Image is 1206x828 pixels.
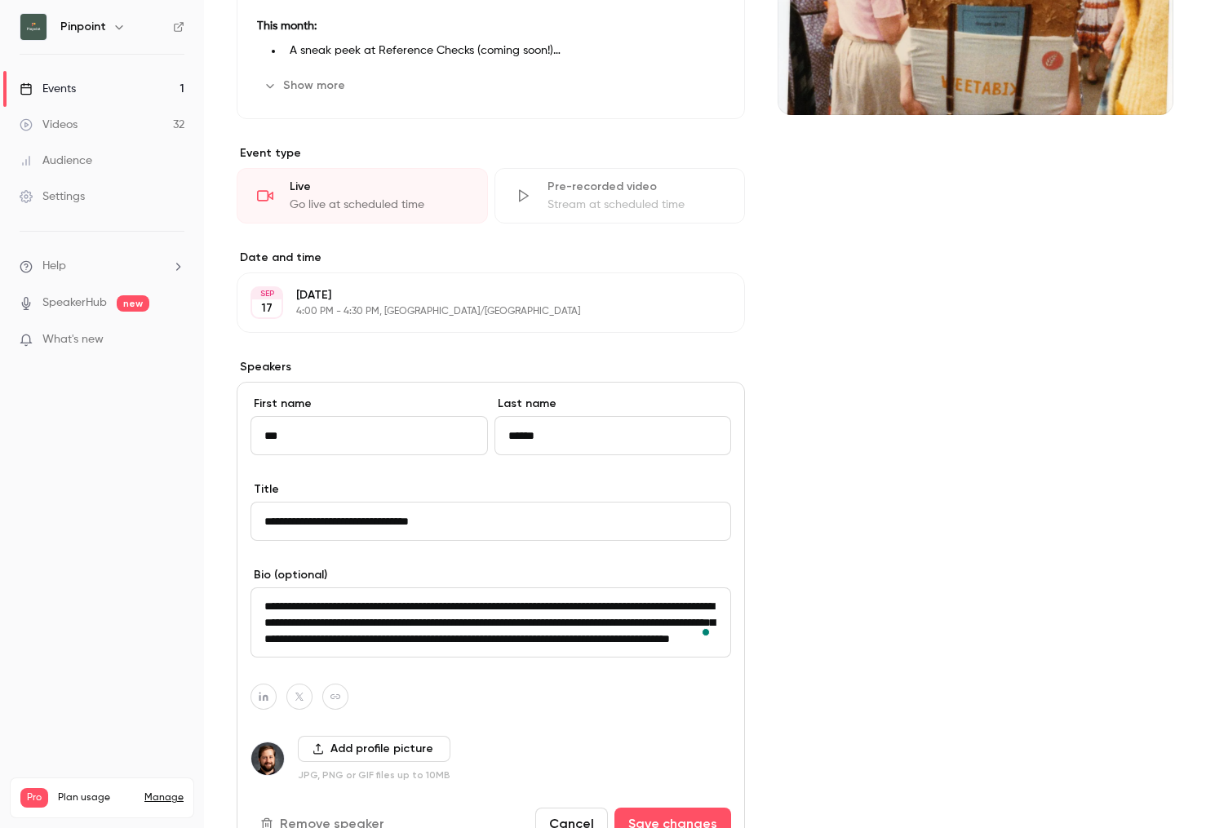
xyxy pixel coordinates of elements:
p: Event type [237,145,745,162]
button: Show more [257,73,355,99]
h6: Pinpoint [60,19,106,35]
span: Pro [20,788,48,808]
li: help-dropdown-opener [20,258,184,275]
textarea: To enrich screen reader interactions, please activate Accessibility in Grammarly extension settings [251,587,731,658]
a: SpeakerHub [42,294,107,312]
div: Pre-recorded videoStream at scheduled time [494,168,746,224]
div: SEP [252,288,282,299]
span: new [117,295,149,312]
p: [DATE] [296,287,658,303]
div: Go live at scheduled time [290,197,468,213]
img: Edd Slaney [251,742,284,775]
div: Stream at scheduled time [548,197,725,213]
div: Events [20,81,76,97]
span: Plan usage [58,791,135,804]
label: Bio (optional) [251,567,731,583]
p: JPG, PNG or GIF files up to 10MB [298,768,450,782]
span: Help [42,258,66,275]
div: Audience [20,153,92,169]
div: Videos [20,117,78,133]
iframe: Noticeable Trigger [165,333,184,348]
button: Add profile picture [298,736,450,762]
img: Pinpoint [20,14,47,40]
label: Speakers [237,359,745,375]
a: Manage [144,791,184,804]
span: What's new [42,331,104,348]
p: 17 [261,300,273,317]
div: LiveGo live at scheduled time [237,168,488,224]
div: Pre-recorded video [548,179,725,195]
strong: This month: [257,20,317,32]
label: Last name [494,396,732,412]
li: A sneak peek at Reference Checks (coming soon!) [283,42,725,60]
p: 4:00 PM - 4:30 PM, [GEOGRAPHIC_DATA]/[GEOGRAPHIC_DATA] [296,305,658,318]
div: Live [290,179,468,195]
div: Settings [20,188,85,205]
label: Date and time [237,250,745,266]
label: Title [251,481,731,498]
label: First name [251,396,488,412]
